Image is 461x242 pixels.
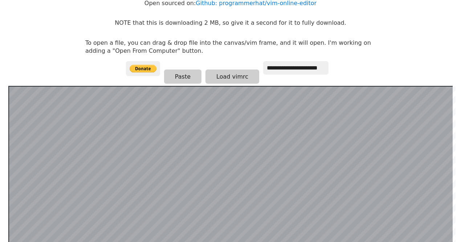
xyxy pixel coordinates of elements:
[85,39,376,55] p: To open a file, you can drag & drop file into the canvas/vim frame, and it will open. I'm working...
[115,19,346,27] p: NOTE that this is downloading 2 MB, so give it a second for it to fully download.
[164,70,201,84] button: Paste
[205,70,259,84] button: Load vimrc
